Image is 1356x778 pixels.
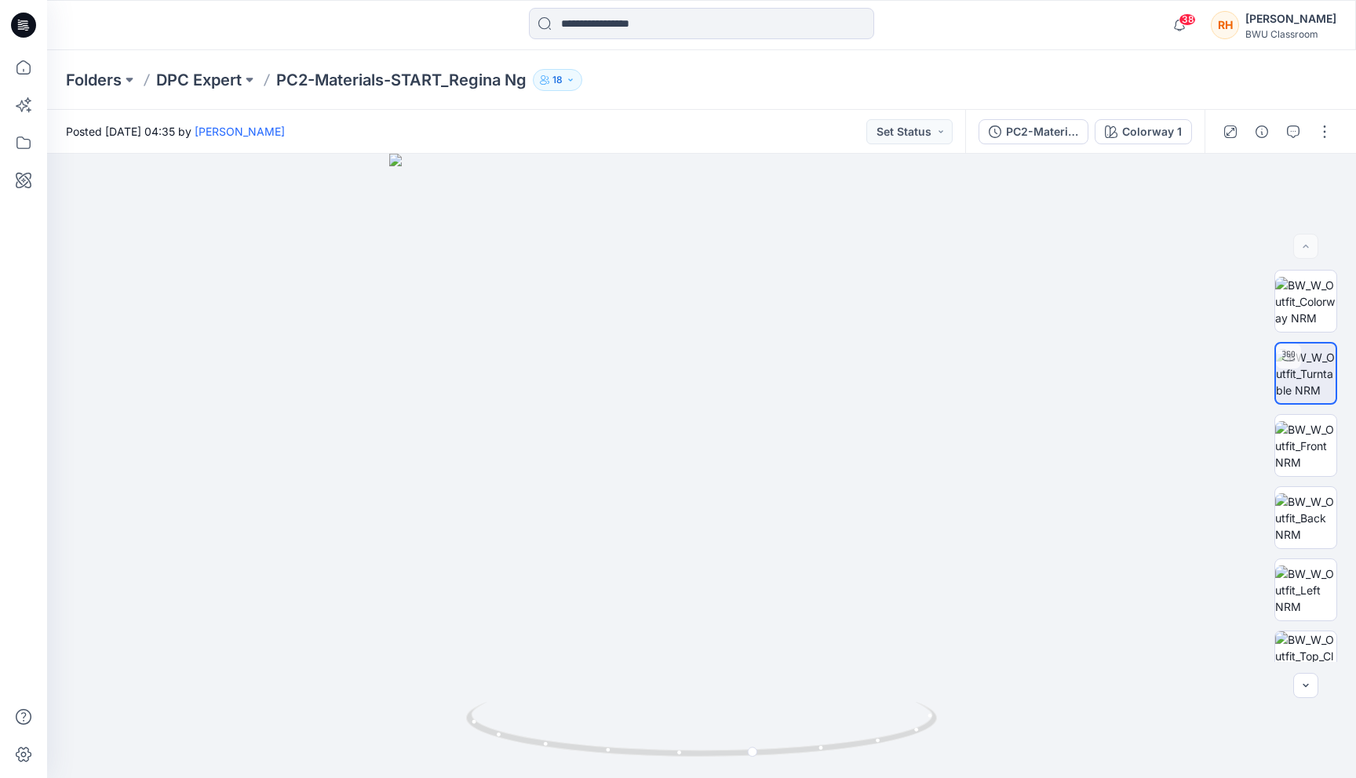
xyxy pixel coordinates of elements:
[1275,493,1336,543] img: BW_W_Outfit_Back NRM
[1122,123,1182,140] div: Colorway 1
[979,119,1088,144] button: PC2-Materials-START
[533,69,582,91] button: 18
[195,125,285,138] a: [PERSON_NAME]
[1275,421,1336,471] img: BW_W_Outfit_Front NRM
[552,71,563,89] p: 18
[1006,123,1078,140] div: PC2-Materials-START
[1249,119,1274,144] button: Details
[66,69,122,91] a: Folders
[1276,349,1336,398] img: BW_W_Outfit_Turntable NRM
[1275,277,1336,326] img: BW_W_Outfit_Colorway NRM
[1245,28,1336,40] div: BWU Classroom
[1095,119,1192,144] button: Colorway 1
[1275,631,1336,693] img: BW_W_Outfit_Top_CloseUp NRM
[66,123,285,140] span: Posted [DATE] 04:35 by
[156,69,242,91] a: DPC Expert
[1245,9,1336,28] div: [PERSON_NAME]
[1211,11,1239,39] div: RH
[1179,13,1196,26] span: 38
[276,69,527,91] p: PC2-Materials-START_Regina Ng
[1275,565,1336,615] img: BW_W_Outfit_Left NRM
